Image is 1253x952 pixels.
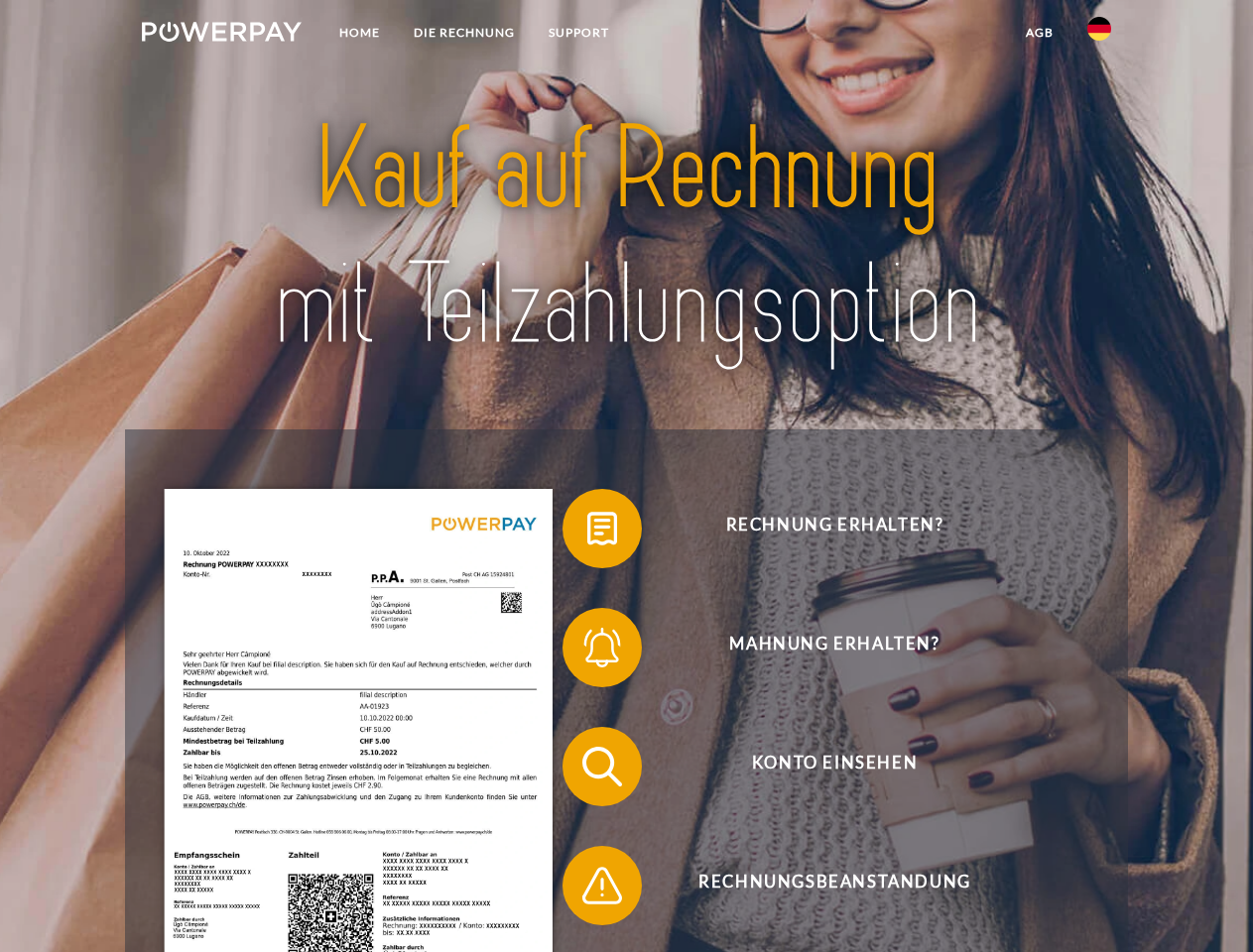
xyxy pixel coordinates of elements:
a: agb [1009,15,1070,51]
img: qb_bell.svg [577,623,627,672]
img: logo-powerpay-white.svg [142,22,302,42]
span: Rechnungsbeanstandung [591,846,1077,925]
span: Rechnung erhalten? [591,489,1077,568]
a: Home [322,15,397,51]
button: Rechnungsbeanstandung [563,846,1078,925]
img: qb_search.svg [577,742,627,791]
img: qb_bill.svg [577,504,627,553]
button: Rechnung erhalten? [563,489,1078,568]
a: DIE RECHNUNG [397,15,532,51]
span: Mahnung erhalten? [591,608,1077,687]
img: de [1087,17,1111,41]
img: title-powerpay_de.svg [189,95,1064,380]
img: qb_warning.svg [577,861,627,910]
a: SUPPORT [532,15,626,51]
button: Mahnung erhalten? [563,608,1078,687]
span: Konto einsehen [591,727,1077,806]
button: Konto einsehen [563,727,1078,806]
